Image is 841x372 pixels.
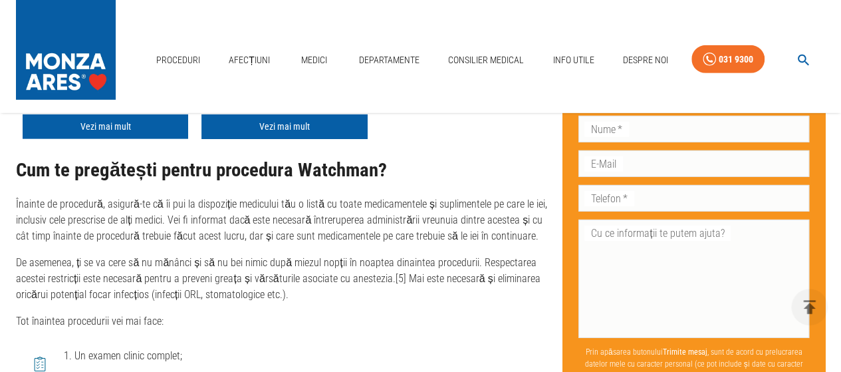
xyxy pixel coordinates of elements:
[23,114,188,139] a: Vezi mai mult
[547,47,599,74] a: Info Utile
[354,47,425,74] a: Departamente
[293,47,336,74] a: Medici
[201,114,367,139] a: Vezi mai mult
[64,348,541,364] span: 1. Un examen clinic complet;
[151,47,205,74] a: Proceduri
[618,47,673,74] a: Despre Noi
[223,47,275,74] a: Afecțiuni
[791,289,828,325] button: delete
[16,196,552,244] p: Înainte de procedură, asigură-te că îi pui la dispoziție medicului tău o listă cu toate medicamen...
[443,47,529,74] a: Consilier Medical
[691,45,765,74] a: 031 9300
[662,347,707,357] b: Trimite mesaj
[16,255,552,303] p: De asemenea, ți se va cere să nu mănânci și să nu bei nimic după miezul nopții în noaptea dinaint...
[16,313,552,329] p: Tot înaintea procedurii vei mai face:
[16,160,552,181] h2: Cum te pregătești pentru procedura Watchman?
[719,51,753,68] div: 031 9300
